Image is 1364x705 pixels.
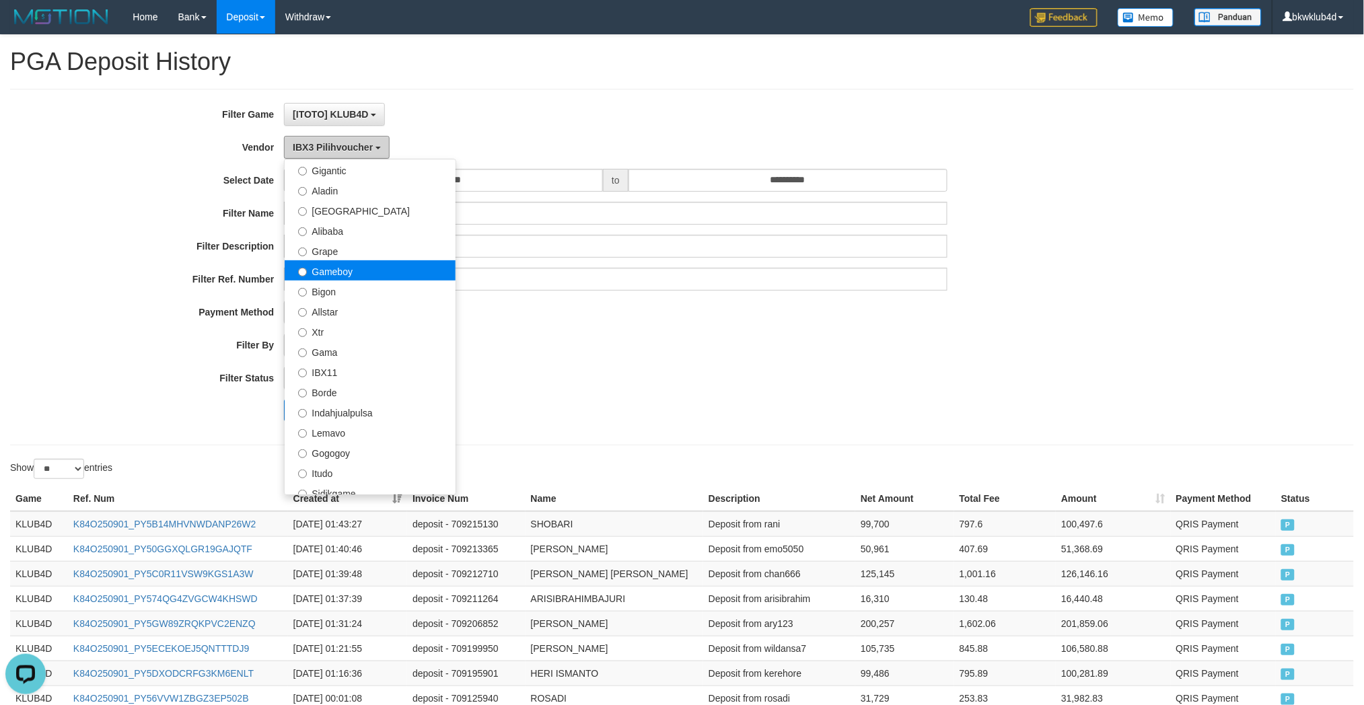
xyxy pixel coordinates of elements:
[285,381,456,402] label: Borde
[73,544,252,554] a: K84O250901_PY50GGXQLGR19GAJQTF
[1281,569,1295,581] span: PAID
[293,142,373,153] span: IBX3 Pilihvoucher
[603,169,629,192] span: to
[855,511,954,537] td: 99,700
[526,586,703,611] td: ARISIBRAHIMBAJURI
[288,636,407,661] td: [DATE] 01:21:55
[285,462,456,482] label: Itudo
[526,511,703,537] td: SHOBARI
[73,568,254,579] a: K84O250901_PY5C0R11VSW9KGS1A3W
[1030,8,1098,27] img: Feedback.jpg
[10,611,68,636] td: KLUB4D
[954,661,1056,685] td: 795.89
[298,207,307,216] input: [GEOGRAPHIC_DATA]
[10,486,68,511] th: Game
[954,536,1056,561] td: 407.69
[288,611,407,636] td: [DATE] 01:31:24
[298,227,307,236] input: Alibaba
[855,636,954,661] td: 105,735
[73,668,254,679] a: K84O250901_PY5DXODCRFG3KM6ENLT
[407,611,525,636] td: deposit - 709206852
[1056,486,1171,511] th: Amount: activate to sort column ascending
[10,586,68,611] td: KLUB4D
[285,260,456,281] label: Gameboy
[298,187,307,196] input: Aladin
[288,661,407,685] td: [DATE] 01:16:36
[1056,511,1171,537] td: 100,497.6
[288,561,407,586] td: [DATE] 01:39:48
[284,103,385,126] button: [ITOTO] KLUB4D
[288,536,407,561] td: [DATE] 01:40:46
[407,636,525,661] td: deposit - 709199950
[1056,636,1171,661] td: 106,580.88
[288,586,407,611] td: [DATE] 01:37:39
[68,486,288,511] th: Ref. Num
[73,618,256,629] a: K84O250901_PY5GW89ZRQKPVC2ENZQ
[526,486,703,511] th: Name
[1171,486,1277,511] th: Payment Method
[703,586,855,611] td: Deposit from arisibrahim
[954,611,1056,636] td: 1,602.06
[298,348,307,357] input: Gama
[407,486,525,511] th: Invoice Num
[298,389,307,398] input: Borde
[1276,486,1354,511] th: Status
[407,536,525,561] td: deposit - 709213365
[298,409,307,418] input: Indahjualpulsa
[703,536,855,561] td: Deposit from emo5050
[73,519,256,529] a: K84O250901_PY5B14MHVNWDANP26W2
[10,561,68,586] td: KLUB4D
[285,341,456,361] label: Gama
[526,561,703,586] td: [PERSON_NAME] [PERSON_NAME]
[954,561,1056,586] td: 1,001.16
[5,5,46,46] button: Open LiveChat chat widget
[954,636,1056,661] td: 845.88
[298,268,307,276] input: Gameboy
[526,536,703,561] td: [PERSON_NAME]
[1171,511,1277,537] td: QRIS Payment
[285,301,456,321] label: Allstar
[954,511,1056,537] td: 797.6
[10,636,68,661] td: KLUB4D
[298,429,307,438] input: Lemavo
[1171,636,1277,661] td: QRIS Payment
[855,561,954,586] td: 125,145
[285,442,456,462] label: Gogogoy
[703,661,855,685] td: Deposit from kerehore
[298,328,307,337] input: Xtr
[285,482,456,503] label: Sidikgame
[855,661,954,685] td: 99,486
[1194,8,1262,26] img: panduan.png
[1171,611,1277,636] td: QRIS Payment
[1118,8,1174,27] img: Button%20Memo.svg
[1171,586,1277,611] td: QRIS Payment
[284,136,390,159] button: IBX3 Pilihvoucher
[298,470,307,478] input: Itudo
[285,402,456,422] label: Indahjualpulsa
[285,220,456,240] label: Alibaba
[1281,594,1295,605] span: PAID
[285,321,456,341] label: Xtr
[298,308,307,317] input: Allstar
[288,486,407,511] th: Created at: activate to sort column ascending
[73,593,258,604] a: K84O250901_PY574QG4ZVGCW4KHSWD
[298,449,307,458] input: Gogogoy
[298,490,307,498] input: Sidikgame
[285,422,456,442] label: Lemavo
[855,586,954,611] td: 16,310
[1056,586,1171,611] td: 16,440.48
[1281,544,1295,556] span: PAID
[703,611,855,636] td: Deposit from ary123
[298,369,307,377] input: IBX11
[298,248,307,256] input: Grape
[407,586,525,611] td: deposit - 709211264
[285,159,456,180] label: Gigantic
[1281,644,1295,655] span: PAID
[1171,661,1277,685] td: QRIS Payment
[703,561,855,586] td: Deposit from chan666
[285,281,456,301] label: Bigon
[526,611,703,636] td: [PERSON_NAME]
[855,611,954,636] td: 200,257
[954,486,1056,511] th: Total Fee
[285,361,456,381] label: IBX11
